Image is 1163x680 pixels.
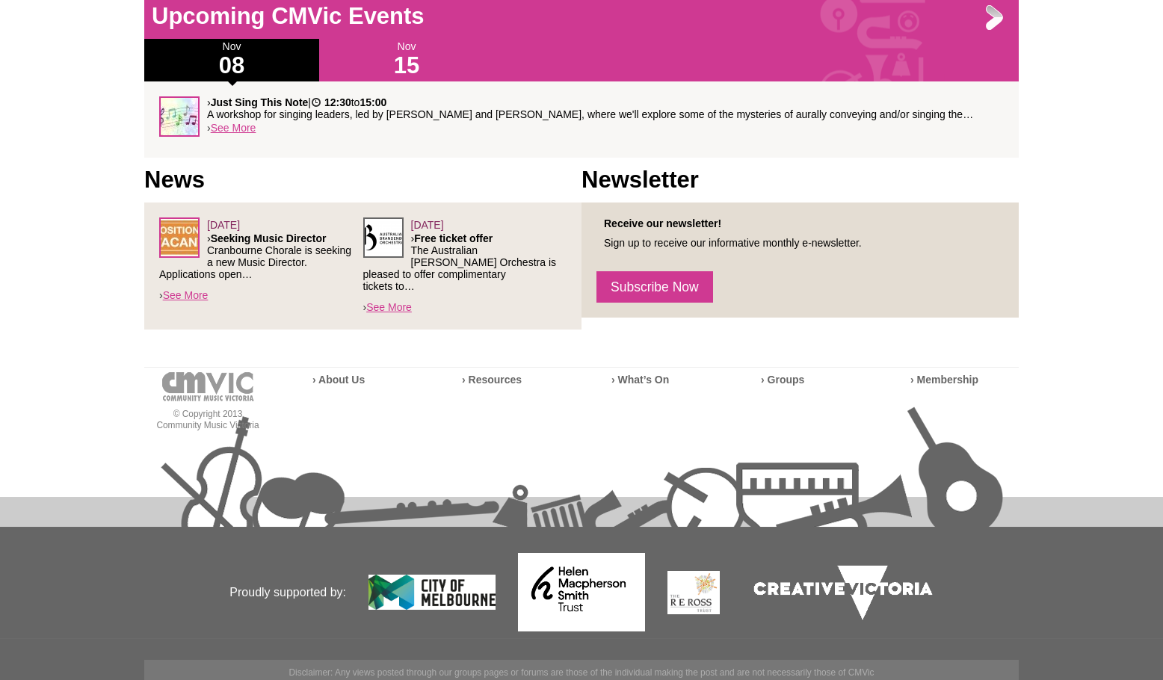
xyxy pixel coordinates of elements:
h1: News [144,165,581,195]
p: › Cranbourne Chorale is seeking a new Music Director. Applications open… [159,232,363,280]
strong: 15:00 [360,96,386,108]
img: POSITION_vacant.jpg [159,217,200,258]
a: › Resources [462,374,522,386]
div: Nov [319,39,494,81]
div: › [363,217,567,315]
img: Rainbow-notes.jpg [159,96,200,137]
strong: Receive our newsletter! [604,217,721,229]
strong: Just Sing This Note [211,96,309,108]
h1: Upcoming CMVic Events [144,1,1019,31]
div: › [159,217,363,303]
a: › Membership [910,374,978,386]
h1: 15 [319,54,494,78]
p: › The Australian [PERSON_NAME] Orchestra is pleased to offer complimentary tickets to… [363,232,567,292]
img: Creative Victoria Logo [742,554,944,631]
span: [DATE] [207,219,240,231]
a: See More [163,289,209,301]
img: Australian_Brandenburg_Orchestra.png [363,217,404,258]
a: › Groups [761,374,804,386]
strong: Seeking Music Director [211,232,327,244]
img: City of Melbourne [368,575,496,610]
a: See More [366,301,412,313]
img: cmvic-logo-footer.png [162,372,254,401]
div: › [159,96,1004,143]
p: Sign up to receive our informative monthly e-newsletter. [596,237,1004,249]
p: Proudly supported by: [144,529,346,656]
a: See More [211,122,256,134]
p: › | to A workshop for singing leaders, led by [PERSON_NAME] and [PERSON_NAME], where we'll explor... [207,96,1004,120]
p: © Copyright 2013 Community Music Victoria [144,409,271,431]
a: › About Us [312,374,365,386]
span: [DATE] [411,219,444,231]
div: Nov [144,39,319,81]
img: The Re Ross Trust [667,571,720,614]
a: › What’s On [611,374,669,386]
a: Subscribe Now [596,271,713,303]
strong: 12:30 [324,96,351,108]
img: Helen Macpherson Smith Trust [518,553,645,631]
h1: 08 [144,54,319,78]
h1: Newsletter [581,165,1019,195]
strong: Free ticket offer [414,232,493,244]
